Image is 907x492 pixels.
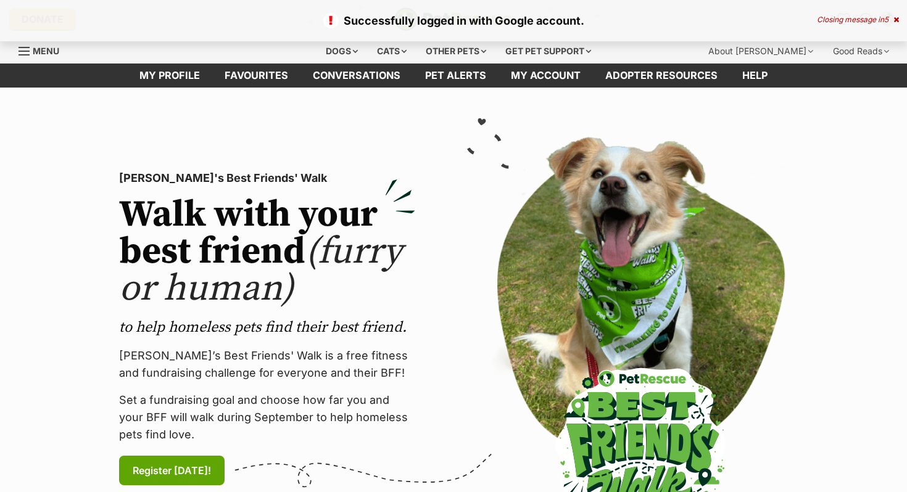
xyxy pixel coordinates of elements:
[119,170,415,187] p: [PERSON_NAME]'s Best Friends' Walk
[824,39,898,64] div: Good Reads
[368,39,415,64] div: Cats
[300,64,413,88] a: conversations
[499,64,593,88] a: My account
[119,229,402,312] span: (furry or human)
[413,64,499,88] a: Pet alerts
[119,318,415,337] p: to help homeless pets find their best friend.
[119,197,415,308] h2: Walk with your best friend
[119,456,225,485] a: Register [DATE]!
[119,347,415,382] p: [PERSON_NAME]’s Best Friends' Walk is a free fitness and fundraising challenge for everyone and t...
[593,64,730,88] a: Adopter resources
[33,46,59,56] span: Menu
[127,64,212,88] a: My profile
[497,39,600,64] div: Get pet support
[212,64,300,88] a: Favourites
[317,39,367,64] div: Dogs
[700,39,822,64] div: About [PERSON_NAME]
[730,64,780,88] a: Help
[19,39,68,61] a: Menu
[417,39,495,64] div: Other pets
[133,463,211,478] span: Register [DATE]!
[119,392,415,443] p: Set a fundraising goal and choose how far you and your BFF will walk during September to help hom...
